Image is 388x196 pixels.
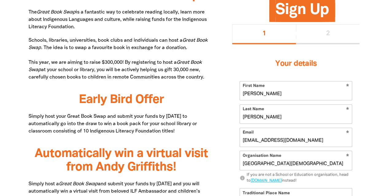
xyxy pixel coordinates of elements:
[275,3,329,22] span: Sign Up
[29,37,214,81] p: Schools, libraries, universities, book clubs and individuals can host a . The idea is to swap a f...
[34,148,208,173] span: Automatically win a virtual visit from Andy Griffiths!
[240,175,245,181] i: info
[247,172,352,184] div: If you are not a School or Education organisation, head to instead!
[79,94,163,106] span: Early Bird Offer
[232,25,296,44] button: Stage 1
[37,10,76,14] em: Great Book Swap
[29,60,202,72] em: Great Book Swap
[29,113,214,135] p: Simply host your Great Book Swap and submit your funds by [DATE] to automatically go into the dra...
[29,38,208,50] em: Great Book Swap
[251,179,282,183] a: [DOMAIN_NAME]
[240,52,352,76] h3: Your details
[59,182,98,186] em: Great Book Swap
[29,9,214,31] p: The is a fantastic way to celebrate reading locally, learn more about Indigenous Languages and cu...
